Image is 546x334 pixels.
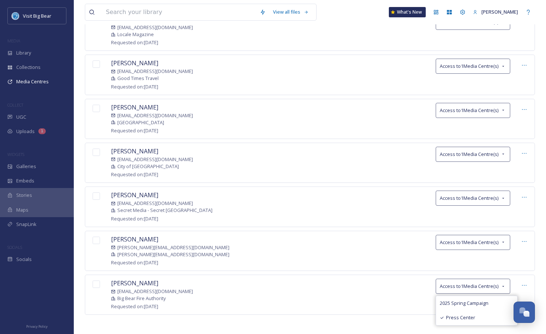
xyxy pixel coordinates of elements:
span: Requested on: [DATE] [111,127,158,134]
span: Secret Media - Secret [GEOGRAPHIC_DATA] [117,207,212,214]
span: [EMAIL_ADDRESS][DOMAIN_NAME] [117,68,193,75]
span: Socials [16,256,32,263]
span: [PERSON_NAME][EMAIL_ADDRESS][DOMAIN_NAME] [117,251,229,258]
span: Access to 1 Media Centre(s) [440,195,498,202]
span: Media Centres [16,78,49,85]
span: City of [GEOGRAPHIC_DATA] [117,163,179,170]
span: SOCIALS [7,244,22,250]
span: Requested on: [DATE] [111,303,158,310]
span: UGC [16,114,26,121]
img: MemLogo_VBB_Primary_LOGO%20Badge%20%281%29%20%28Converted%29.png [12,12,19,20]
span: Stories [16,192,32,199]
span: [PERSON_NAME] [111,147,158,155]
span: [EMAIL_ADDRESS][DOMAIN_NAME] [117,288,193,295]
span: [PERSON_NAME] [111,235,158,243]
span: Galleries [16,163,36,170]
span: Press Center [446,314,475,321]
span: Good Times Travel [117,75,159,82]
span: Access to 1 Media Centre(s) [440,239,498,246]
span: Uploads [16,128,35,135]
span: MEDIA [7,38,20,44]
span: [PERSON_NAME] [111,59,158,67]
span: Requested on: [DATE] [111,215,158,222]
span: [PERSON_NAME][EMAIL_ADDRESS][DOMAIN_NAME] [117,244,229,251]
span: COLLECT [7,102,23,108]
span: [PERSON_NAME] [481,8,518,15]
span: [PERSON_NAME] [111,191,158,199]
span: Requested on: [DATE] [111,39,158,46]
span: Locale Magazine [117,31,154,38]
span: [EMAIL_ADDRESS][DOMAIN_NAME] [117,24,193,31]
span: Requested on: [DATE] [111,171,158,178]
span: Visit Big Bear [23,13,51,19]
span: [GEOGRAPHIC_DATA] [117,119,164,126]
span: Access to 1 Media Centre(s) [440,151,498,158]
a: [PERSON_NAME] [469,5,522,19]
span: 2025 Spring Campaign [440,300,488,307]
span: Requested on: [DATE] [111,83,158,90]
button: Open Chat [514,302,535,323]
a: What's New [389,7,426,17]
span: Access to 1 Media Centre(s) [440,283,498,290]
a: Privacy Policy [26,321,48,330]
span: [EMAIL_ADDRESS][DOMAIN_NAME] [117,112,193,119]
span: Embeds [16,177,34,184]
span: Access to 1 Media Centre(s) [440,107,498,114]
span: WIDGETS [7,152,24,157]
span: Maps [16,206,28,213]
span: Requested on: [DATE] [111,259,158,266]
span: [EMAIL_ADDRESS][DOMAIN_NAME] [117,156,193,163]
span: Big Bear Fire Authority [117,295,166,302]
input: Search your library [102,4,256,20]
span: [PERSON_NAME] [111,279,158,287]
span: Collections [16,64,41,71]
span: Privacy Policy [26,324,48,329]
span: Access to 1 Media Centre(s) [440,63,498,70]
div: 1 [38,128,46,134]
span: [PERSON_NAME] [111,103,158,111]
span: SnapLink [16,221,37,228]
span: [EMAIL_ADDRESS][DOMAIN_NAME] [117,200,193,207]
a: View all files [269,5,312,19]
span: Library [16,49,31,56]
